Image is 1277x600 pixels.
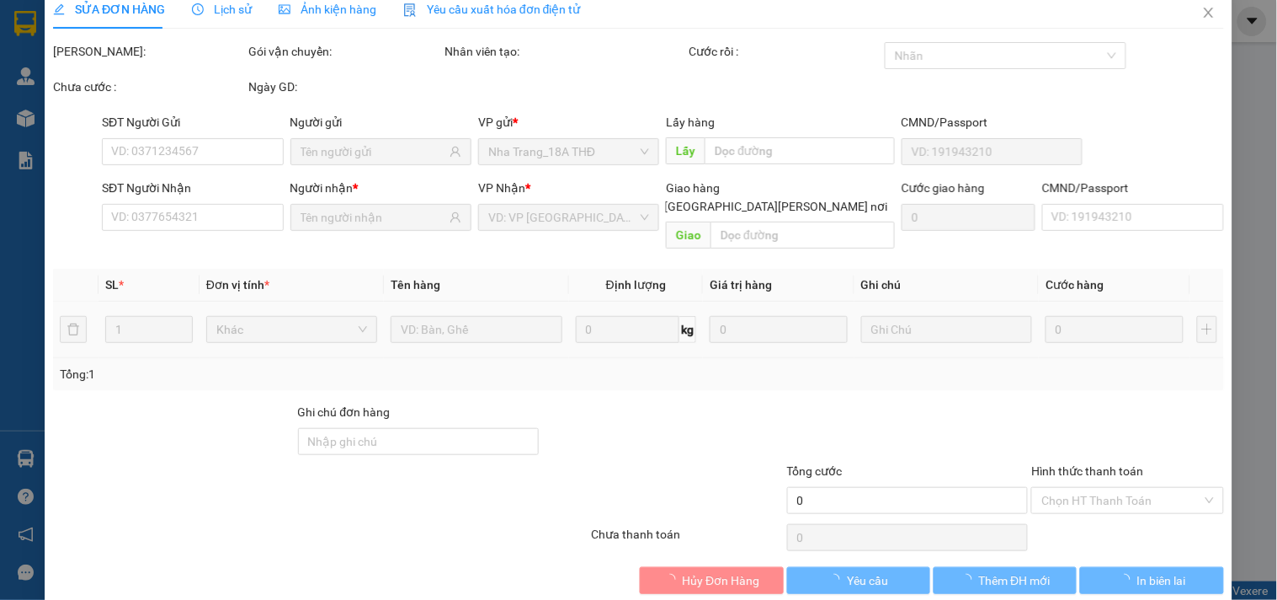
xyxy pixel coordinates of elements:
[848,571,889,590] span: Yêu cầu
[934,567,1077,594] button: Thêm ĐH mới
[667,222,711,249] span: Giao
[787,567,930,594] button: Yêu cầu
[902,204,1036,231] input: Cước giao hàng
[902,138,1083,165] input: VD: 191943210
[1042,179,1223,197] div: CMND/Passport
[1046,316,1184,343] input: 0
[960,574,979,586] span: loading
[711,222,895,249] input: Dọc đường
[298,405,391,419] label: Ghi chú đơn hàng
[290,179,471,197] div: Người nhận
[298,428,540,455] input: Ghi chú đơn hàng
[279,3,290,15] span: picture
[679,316,696,343] span: kg
[1119,574,1137,586] span: loading
[589,525,785,554] div: Chưa thanh toán
[206,278,269,292] span: Đơn vị tính
[192,3,204,15] span: clock-circle
[658,197,895,216] span: [GEOGRAPHIC_DATA][PERSON_NAME] nơi
[53,42,245,61] div: [PERSON_NAME]:
[301,208,446,227] input: Tên người nhận
[829,574,848,586] span: loading
[60,365,494,383] div: Tổng: 1
[60,316,87,343] button: delete
[1197,316,1217,343] button: plus
[606,278,666,292] span: Định lượng
[478,181,525,195] span: VP Nhận
[450,212,461,223] span: user
[53,3,165,16] span: SỬA ĐƠN HÀNG
[478,113,659,131] div: VP gửi
[667,137,705,164] span: Lấy
[216,317,367,342] span: Khác
[667,181,721,195] span: Giao hàng
[53,78,245,96] div: Chưa cước :
[1081,567,1224,594] button: In biên lai
[53,3,65,15] span: edit
[102,113,283,131] div: SĐT Người Gửi
[902,181,985,195] label: Cước giao hàng
[488,139,649,164] span: Nha Trang_18A THĐ
[192,3,252,16] span: Lịch sử
[683,571,760,590] span: Hủy Đơn Hàng
[1046,278,1104,292] span: Cước hàng
[403,3,581,16] span: Yêu cầu xuất hóa đơn điện tử
[787,464,843,478] span: Tổng cước
[979,571,1051,590] span: Thêm ĐH mới
[301,142,446,161] input: Tên người gửi
[861,316,1032,343] input: Ghi Chú
[249,78,441,96] div: Ngày GD:
[689,42,881,61] div: Cước rồi :
[705,137,895,164] input: Dọc đường
[403,3,417,17] img: icon
[854,269,1039,302] th: Ghi chú
[667,115,716,129] span: Lấy hàng
[641,567,784,594] button: Hủy Đơn Hàng
[391,278,440,292] span: Tên hàng
[391,316,561,343] input: VD: Bàn, Ghế
[664,574,683,586] span: loading
[1031,464,1143,478] label: Hình thức thanh toán
[249,42,441,61] div: Gói vận chuyển:
[710,316,848,343] input: 0
[1137,571,1186,590] span: In biên lai
[102,179,283,197] div: SĐT Người Nhận
[1202,6,1216,19] span: close
[105,278,119,292] span: SL
[290,113,471,131] div: Người gửi
[444,42,686,61] div: Nhân viên tạo:
[279,3,376,16] span: Ảnh kiện hàng
[450,146,461,158] span: user
[902,113,1083,131] div: CMND/Passport
[710,278,772,292] span: Giá trị hàng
